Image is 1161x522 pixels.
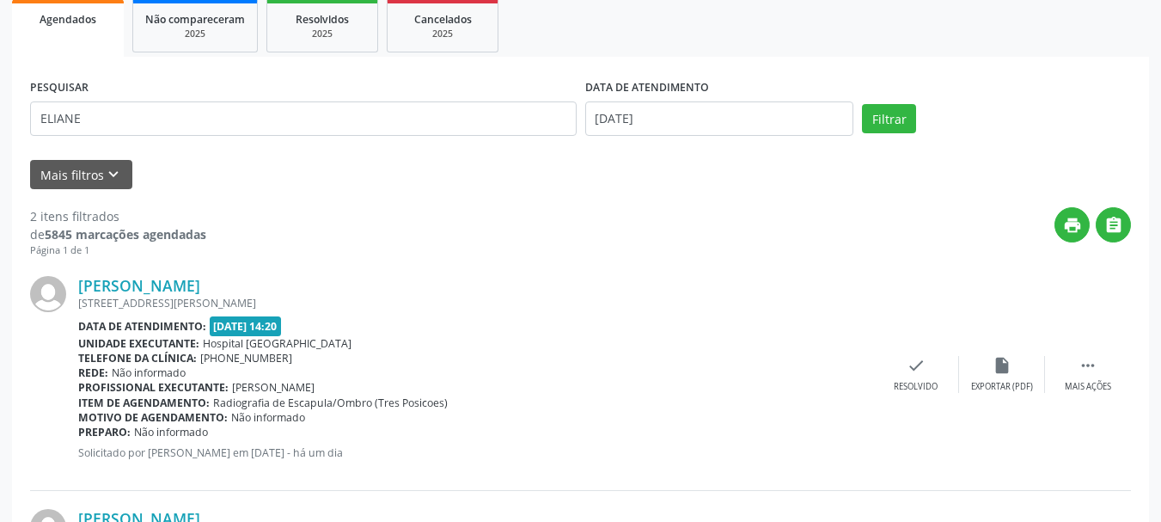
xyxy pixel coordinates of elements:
p: Solicitado por [PERSON_NAME] em [DATE] - há um dia [78,445,873,460]
button:  [1096,207,1131,243]
i: check [907,356,926,375]
span: [PHONE_NUMBER] [200,351,292,365]
a: [PERSON_NAME] [78,276,200,295]
div: Página 1 de 1 [30,243,206,258]
div: Resolvido [894,381,938,393]
b: Motivo de agendamento: [78,410,228,425]
span: Radiografia de Escapula/Ombro (Tres Posicoes) [213,396,448,410]
div: 2025 [145,28,245,40]
b: Item de agendamento: [78,396,210,410]
label: DATA DE ATENDIMENTO [585,75,709,101]
div: Mais ações [1065,381,1111,393]
div: de [30,225,206,243]
span: Não informado [231,410,305,425]
i: keyboard_arrow_down [104,165,123,184]
label: PESQUISAR [30,75,89,101]
span: Agendados [40,12,96,27]
b: Rede: [78,365,108,380]
div: 2025 [400,28,486,40]
button: Filtrar [862,104,916,133]
img: img [30,276,66,312]
span: Hospital [GEOGRAPHIC_DATA] [203,336,351,351]
span: Não informado [134,425,208,439]
input: Nome, CNS [30,101,577,136]
i:  [1104,216,1123,235]
i:  [1079,356,1097,375]
span: [DATE] 14:20 [210,316,282,336]
button: Mais filtroskeyboard_arrow_down [30,160,132,190]
strong: 5845 marcações agendadas [45,226,206,243]
b: Unidade executante: [78,336,199,351]
span: [PERSON_NAME] [232,380,315,395]
div: 2025 [279,28,365,40]
div: 2 itens filtrados [30,207,206,225]
b: Data de atendimento: [78,319,206,334]
div: Exportar (PDF) [971,381,1033,393]
div: [STREET_ADDRESS][PERSON_NAME] [78,296,873,310]
span: Resolvidos [296,12,349,27]
span: Não compareceram [145,12,245,27]
i: print [1063,216,1082,235]
button: print [1054,207,1090,243]
b: Telefone da clínica: [78,351,197,365]
i: insert_drive_file [993,356,1011,375]
b: Preparo: [78,425,131,439]
b: Profissional executante: [78,380,229,395]
span: Não informado [112,365,186,380]
input: Selecione um intervalo [585,101,854,136]
span: Cancelados [414,12,472,27]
